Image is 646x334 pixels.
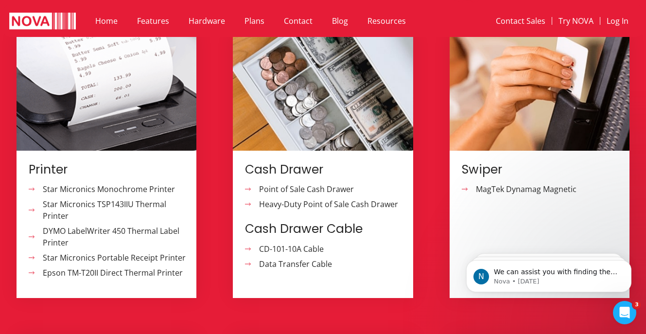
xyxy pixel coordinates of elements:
span: CD-101-10A Cable [257,243,324,255]
span: Data Transfer Cable [257,258,332,270]
h4: Swiper [462,160,620,179]
a: Resources [358,10,416,32]
nav: Menu [86,10,443,32]
a: MagTek Dynamag Magnetic [462,183,625,195]
img: logo white [9,13,76,31]
a: CD-101-10A Cable [245,243,408,255]
a: Star Micronics Monochrome Printer [29,183,192,195]
h4: Cash Drawer [245,160,403,179]
span: Star Micronics Monochrome Printer [40,183,175,195]
span: Epson TM-T20II Direct Thermal Printer [40,267,183,279]
a: Contact Sales [489,10,552,32]
a: Heavy-Duty Point of Sale Cash Drawer [245,198,408,210]
span: Star Micronics Portable Receipt Printer [40,252,186,264]
a: Log In [600,10,635,32]
a: Star Micronics Portable Receipt Printer [29,252,192,264]
nav: Menu [454,10,635,32]
span: Star Micronics TSP143IIU Thermal Printer [40,198,192,222]
a: Star Micronics TSP143IIU Thermal Printer [29,198,192,222]
a: Point of Sale Cash Drawer [245,183,408,195]
span: Point of Sale Cash Drawer [257,183,354,195]
a: DYMO LabelWriter 450 Thermal Label Printer [29,225,192,248]
span: 3 [633,301,641,309]
iframe: Intercom notifications message [452,240,646,308]
a: Data Transfer Cable [245,258,408,270]
h4: Cash Drawer Cable [245,220,403,238]
a: Contact [274,10,322,32]
a: Try NOVA [552,10,600,32]
a: Home [86,10,127,32]
a: Features [127,10,179,32]
a: Blog [322,10,358,32]
h4: Printer [29,160,187,179]
a: Hardware [179,10,235,32]
span: DYMO LabelWriter 450 Thermal Label Printer [40,225,192,248]
a: Plans [235,10,274,32]
a: Epson TM-T20II Direct Thermal Printer [29,267,192,279]
span: Heavy-Duty Point of Sale Cash Drawer [257,198,398,210]
span: MagTek Dynamag Magnetic [473,183,576,195]
iframe: Intercom live chat [613,301,636,324]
